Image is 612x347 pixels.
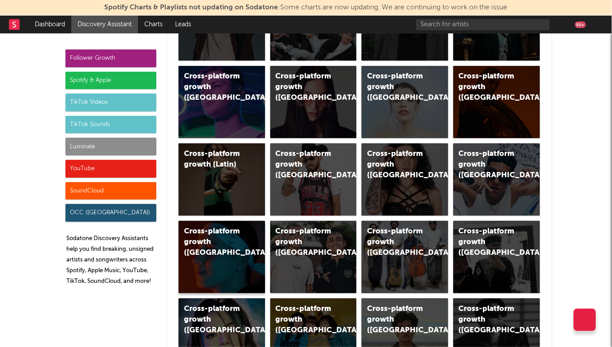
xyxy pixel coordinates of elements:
[65,204,156,222] div: OCC ([GEOGRAPHIC_DATA])
[416,19,550,30] input: Search for artists
[453,143,540,216] a: Cross-platform growth ([GEOGRAPHIC_DATA])
[138,16,169,33] a: Charts
[65,116,156,134] div: TikTok Sounds
[362,143,448,216] a: Cross-platform growth ([GEOGRAPHIC_DATA])
[179,66,265,138] a: Cross-platform growth ([GEOGRAPHIC_DATA])
[575,21,586,28] div: 99 +
[169,16,197,33] a: Leads
[453,221,540,293] a: Cross-platform growth ([GEOGRAPHIC_DATA])
[459,226,519,258] div: Cross-platform growth ([GEOGRAPHIC_DATA])
[270,66,357,138] a: Cross-platform growth ([GEOGRAPHIC_DATA])
[104,4,507,11] span: : Some charts are now updating. We are continuing to work on the issue
[367,149,428,181] div: Cross-platform growth ([GEOGRAPHIC_DATA])
[362,66,448,138] a: Cross-platform growth ([GEOGRAPHIC_DATA])
[65,49,156,67] div: Follower Growth
[71,16,138,33] a: Discovery Assistant
[270,221,357,293] a: Cross-platform growth ([GEOGRAPHIC_DATA])
[65,182,156,200] div: SoundCloud
[459,304,519,336] div: Cross-platform growth ([GEOGRAPHIC_DATA])
[65,138,156,155] div: Luminate
[367,304,428,336] div: Cross-platform growth ([GEOGRAPHIC_DATA])
[65,72,156,90] div: Spotify & Apple
[276,71,336,103] div: Cross-platform growth ([GEOGRAPHIC_DATA])
[276,226,336,258] div: Cross-platform growth ([GEOGRAPHIC_DATA])
[270,143,357,216] a: Cross-platform growth ([GEOGRAPHIC_DATA])
[367,226,428,258] div: Cross-platform growth ([GEOGRAPHIC_DATA])
[453,66,540,138] a: Cross-platform growth ([GEOGRAPHIC_DATA])
[276,304,336,336] div: Cross-platform growth ([GEOGRAPHIC_DATA])
[362,221,448,293] a: Cross-platform growth ([GEOGRAPHIC_DATA])
[65,94,156,111] div: TikTok Videos
[367,71,428,103] div: Cross-platform growth ([GEOGRAPHIC_DATA])
[179,221,265,293] a: Cross-platform growth ([GEOGRAPHIC_DATA])
[29,16,71,33] a: Dashboard
[184,226,245,258] div: Cross-platform growth ([GEOGRAPHIC_DATA])
[184,304,245,336] div: Cross-platform growth ([GEOGRAPHIC_DATA])
[104,4,278,11] span: Spotify Charts & Playlists not updating on Sodatone
[276,149,336,181] div: Cross-platform growth ([GEOGRAPHIC_DATA])
[184,149,245,170] div: Cross-platform growth (Latin)
[66,233,156,287] p: Sodatone Discovery Assistants help you find breaking, unsigned artists and songwriters across Spo...
[179,143,265,216] a: Cross-platform growth (Latin)
[459,71,519,103] div: Cross-platform growth ([GEOGRAPHIC_DATA])
[184,71,245,103] div: Cross-platform growth ([GEOGRAPHIC_DATA])
[65,160,156,178] div: YouTube
[459,149,519,181] div: Cross-platform growth ([GEOGRAPHIC_DATA])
